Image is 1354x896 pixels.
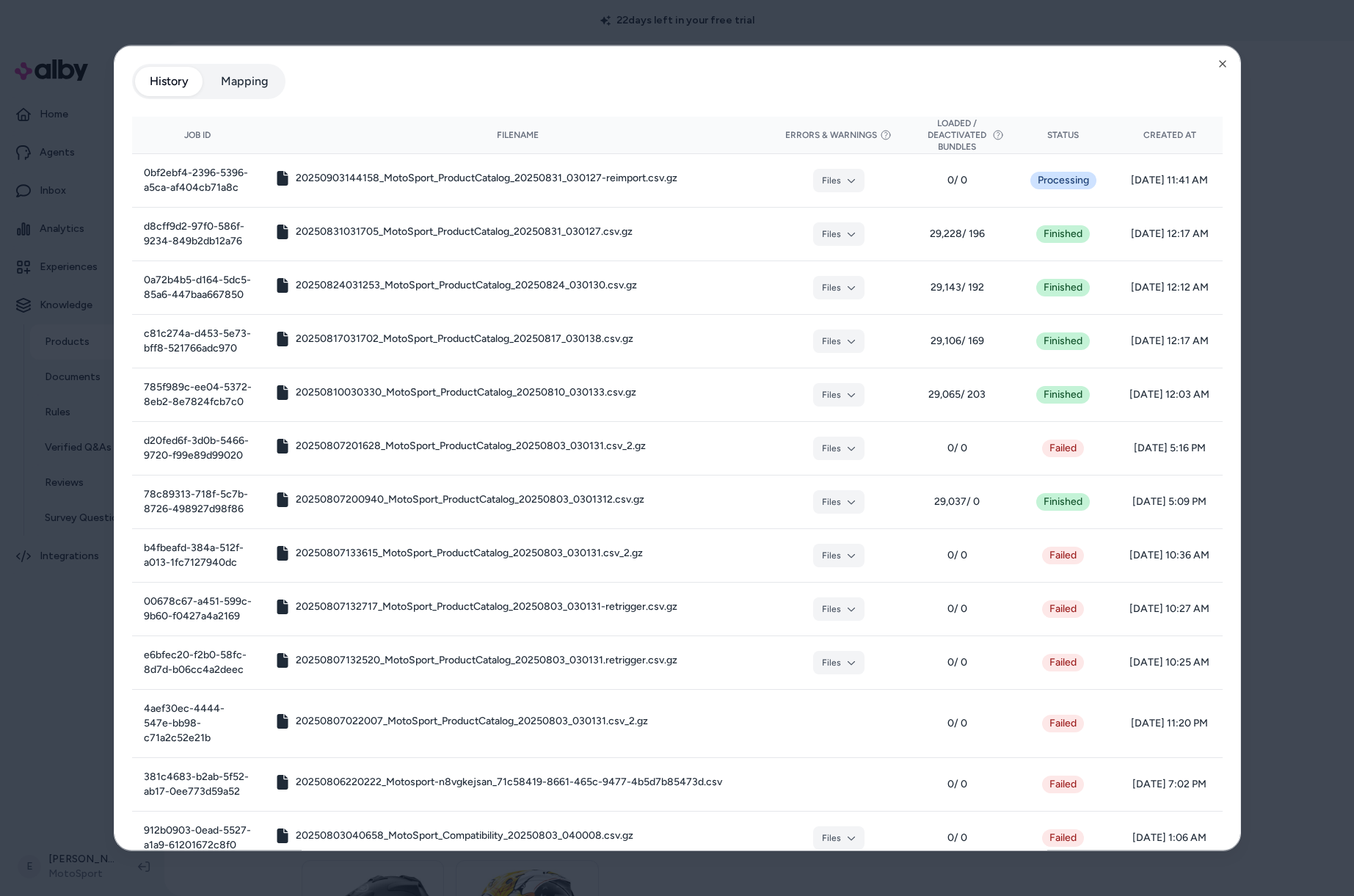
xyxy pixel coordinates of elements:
[1042,714,1084,732] button: Failed
[296,492,644,506] span: 20250807200940_MotoSport_ProductCatalog_20250803_0301312.csv.gz
[916,280,998,294] span: 29,143 / 192
[813,436,865,459] button: Files
[1042,775,1084,793] button: Failed
[813,168,865,192] button: Files
[813,826,865,849] button: Files
[132,207,263,261] td: d8cff9d2-97f0-586f-9234-849b2db12a76
[296,545,643,560] span: 20250807133615_MotoSport_ProductCatalog_20250803_030131.csv_2.gz
[296,224,633,238] span: 20250831031705_MotoSport_ProductCatalog_20250831_030127.csv.gz
[144,128,252,140] div: Job ID
[275,331,633,346] button: 20250817031702_MotoSport_ProductCatalog_20250817_030138.csv.gz
[1129,830,1211,845] span: [DATE] 1:06 AM
[275,170,677,185] button: 20250903144158_MotoSport_ProductCatalog_20250831_030127-reimport.csv.gz
[1042,653,1084,671] button: Failed
[813,222,865,245] button: Files
[296,828,633,842] span: 20250803040658_MotoSport_Compatibility_20250803_040008.csv.gz
[275,652,677,667] button: 20250807132520_MotoSport_ProductCatalog_20250803_030131.retrigger.csv.gz
[916,715,998,730] span: 0 / 0
[296,652,677,667] span: 20250807132520_MotoSport_ProductCatalog_20250803_030131.retrigger.csv.gz
[1036,492,1090,510] div: Finished
[132,475,263,528] td: 78c89313-718f-5c7b-8726-498927d98f86
[296,385,636,399] span: 20250810030330_MotoSport_ProductCatalog_20250810_030133.csv.gz
[275,438,646,453] button: 20250807201628_MotoSport_ProductCatalog_20250803_030131.csv_2.gz
[132,153,263,207] td: 0bf2ebf4-2396-5396-a5ca-af404cb71a8c
[813,275,865,299] button: Files
[206,66,283,95] button: Mapping
[1022,128,1105,140] div: Status
[132,689,263,757] td: 4aef30ec-4444-547e-bb98-c71a2c52e21b
[785,128,892,140] button: Errors & Warnings
[813,650,865,674] button: Files
[1129,172,1211,187] span: [DATE] 11:41 AM
[916,333,998,348] span: 29,106 / 169
[1129,128,1211,140] div: Created At
[1129,547,1211,562] span: [DATE] 10:36 AM
[275,774,722,789] button: 20250806220222_Motosport-n8vgkejsan_71c58419-8661-465c-9477-4b5d7b85473d.csv
[1129,494,1211,509] span: [DATE] 5:09 PM
[1036,278,1090,296] div: Finished
[132,314,263,368] td: c81c274a-d453-5e73-bff8-521766adc970
[132,757,263,811] td: 381c4683-b2ab-5f52-ab17-0ee773d59a52
[1129,226,1211,241] span: [DATE] 12:17 AM
[1129,333,1211,348] span: [DATE] 12:17 AM
[275,224,633,238] button: 20250831031705_MotoSport_ProductCatalog_20250831_030127.csv.gz
[275,599,677,613] button: 20250807132717_MotoSport_ProductCatalog_20250803_030131-retrigger.csv.gz
[916,226,998,241] span: 29,228 / 196
[916,547,998,562] span: 0 / 0
[813,543,865,567] button: Files
[132,582,263,635] td: 00678c67-a451-599c-9b60-f0427a4a2169
[1129,601,1211,616] span: [DATE] 10:27 AM
[296,438,646,453] span: 20250807201628_MotoSport_ProductCatalog_20250803_030131.csv_2.gz
[135,66,203,95] button: History
[813,597,865,620] button: Files
[296,331,633,346] span: 20250817031702_MotoSport_ProductCatalog_20250817_030138.csv.gz
[132,261,263,314] td: 0a72b4b5-d164-5dc5-85a6-447baa667850
[1030,171,1096,189] div: Processing
[1129,440,1211,455] span: [DATE] 5:16 PM
[813,489,865,513] button: Files
[916,172,998,187] span: 0 / 0
[275,128,761,140] div: Filename
[275,545,643,560] button: 20250807133615_MotoSport_ProductCatalog_20250803_030131.csv_2.gz
[296,277,637,292] span: 20250824031253_MotoSport_ProductCatalog_20250824_030130.csv.gz
[813,329,865,352] button: Files
[132,811,263,864] td: 912b0903-0ead-5527-a1a9-61201672c8f0
[1042,546,1084,564] button: Failed
[296,713,648,728] span: 20250807022007_MotoSport_ProductCatalog_20250803_030131.csv_2.gz
[296,599,677,613] span: 20250807132717_MotoSport_ProductCatalog_20250803_030131-retrigger.csv.gz
[916,601,998,616] span: 0 / 0
[275,828,633,842] button: 20250803040658_MotoSport_Compatibility_20250803_040008.csv.gz
[1042,439,1084,456] button: Failed
[916,830,998,845] span: 0 / 0
[1042,828,1084,846] button: Failed
[275,277,637,292] button: 20250824031253_MotoSport_ProductCatalog_20250824_030130.csv.gz
[916,440,998,455] span: 0 / 0
[916,117,998,152] button: Loaded / Deactivated Bundles
[916,387,998,401] span: 29,065 / 203
[1129,387,1211,401] span: [DATE] 12:03 AM
[813,382,865,406] button: Files
[1129,776,1211,791] span: [DATE] 7:02 PM
[1036,332,1090,349] div: Finished
[1042,600,1084,617] button: Failed
[916,776,998,791] span: 0 / 0
[1129,715,1211,730] span: [DATE] 11:20 PM
[1129,655,1211,669] span: [DATE] 10:25 AM
[296,774,722,789] span: 20250806220222_Motosport-n8vgkejsan_71c58419-8661-465c-9477-4b5d7b85473d.csv
[296,170,677,185] span: 20250903144158_MotoSport_ProductCatalog_20250831_030127-reimport.csv.gz
[1129,280,1211,294] span: [DATE] 12:12 AM
[275,385,636,399] button: 20250810030330_MotoSport_ProductCatalog_20250810_030133.csv.gz
[275,713,648,728] button: 20250807022007_MotoSport_ProductCatalog_20250803_030131.csv_2.gz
